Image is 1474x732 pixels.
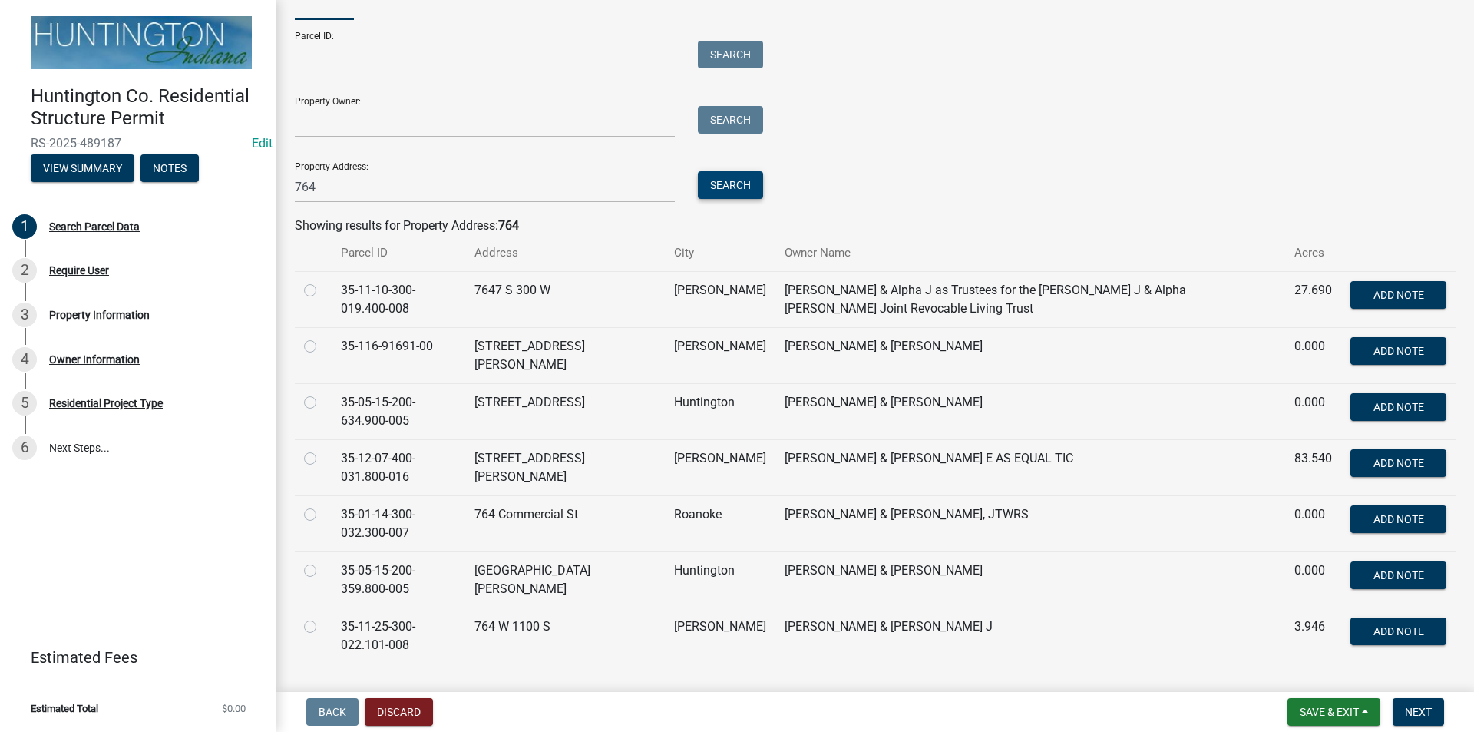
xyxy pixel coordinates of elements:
[306,698,359,726] button: Back
[295,217,1456,235] div: Showing results for Property Address:
[775,271,1285,327] td: [PERSON_NAME] & Alpha J as Trustees for the [PERSON_NAME] J & Alpha [PERSON_NAME] Joint Revocable...
[332,271,465,327] td: 35-11-10-300-019.400-008
[332,608,465,664] td: 35-11-25-300-022.101-008
[140,163,199,175] wm-modal-confirm: Notes
[1373,624,1423,637] span: Add Note
[222,704,246,714] span: $0.00
[1350,449,1446,477] button: Add Note
[12,436,37,460] div: 6
[31,704,98,714] span: Estimated Total
[665,327,775,383] td: [PERSON_NAME]
[31,16,252,69] img: Huntington County, Indiana
[465,439,665,495] td: [STREET_ADDRESS][PERSON_NAME]
[465,271,665,327] td: 7647 S 300 W
[140,154,199,182] button: Notes
[332,439,465,495] td: 35-12-07-400-031.800-016
[252,136,273,151] wm-modal-confirm: Edit Application Number
[1373,456,1423,469] span: Add Note
[665,383,775,439] td: Huntington
[665,271,775,327] td: [PERSON_NAME]
[1350,505,1446,533] button: Add Note
[665,439,775,495] td: [PERSON_NAME]
[698,171,763,199] button: Search
[1285,439,1341,495] td: 83.540
[498,218,519,233] strong: 764
[665,608,775,664] td: [PERSON_NAME]
[49,354,140,365] div: Owner Information
[1285,551,1341,608] td: 0.000
[775,551,1285,608] td: [PERSON_NAME] & [PERSON_NAME]
[31,154,134,182] button: View Summary
[775,383,1285,439] td: [PERSON_NAME] & [PERSON_NAME]
[775,235,1285,271] th: Owner Name
[465,495,665,551] td: 764 Commercial St
[1285,608,1341,664] td: 3.946
[12,642,252,673] a: Estimated Fees
[49,310,150,320] div: Property Information
[1373,512,1423,525] span: Add Note
[332,495,465,551] td: 35-01-14-300-032.300-007
[365,698,433,726] button: Discard
[665,495,775,551] td: Roanoke
[332,551,465,608] td: 35-05-15-200-359.800-005
[332,235,465,271] th: Parcel ID
[775,439,1285,495] td: [PERSON_NAME] & [PERSON_NAME] E AS EQUAL TIC
[12,303,37,327] div: 3
[465,551,665,608] td: [GEOGRAPHIC_DATA][PERSON_NAME]
[1405,706,1432,718] span: Next
[698,41,763,68] button: Search
[465,327,665,383] td: [STREET_ADDRESS][PERSON_NAME]
[1350,561,1446,589] button: Add Note
[49,221,140,232] div: Search Parcel Data
[1350,618,1446,645] button: Add Note
[332,327,465,383] td: 35-116-91691-00
[49,398,163,409] div: Residential Project Type
[1373,568,1423,581] span: Add Note
[31,136,246,151] span: RS-2025-489187
[1285,271,1341,327] td: 27.690
[319,706,346,718] span: Back
[465,383,665,439] td: [STREET_ADDRESS]
[1373,400,1423,412] span: Add Note
[775,495,1285,551] td: [PERSON_NAME] & [PERSON_NAME], JTWRS
[1350,393,1446,421] button: Add Note
[1373,344,1423,356] span: Add Note
[465,608,665,664] td: 764 W 1100 S
[1287,698,1380,726] button: Save & Exit
[49,265,109,276] div: Require User
[12,258,37,283] div: 2
[775,608,1285,664] td: [PERSON_NAME] & [PERSON_NAME] J
[1285,495,1341,551] td: 0.000
[1285,235,1341,271] th: Acres
[1350,337,1446,365] button: Add Note
[12,391,37,416] div: 5
[31,85,264,130] h4: Huntington Co. Residential Structure Permit
[1285,383,1341,439] td: 0.000
[1393,698,1444,726] button: Next
[12,347,37,372] div: 4
[465,235,665,271] th: Address
[31,163,134,175] wm-modal-confirm: Summary
[665,551,775,608] td: Huntington
[1300,706,1359,718] span: Save & Exit
[665,235,775,271] th: City
[1373,288,1423,300] span: Add Note
[1350,281,1446,309] button: Add Note
[698,106,763,134] button: Search
[775,327,1285,383] td: [PERSON_NAME] & [PERSON_NAME]
[332,383,465,439] td: 35-05-15-200-634.900-005
[252,136,273,151] a: Edit
[12,214,37,239] div: 1
[1285,327,1341,383] td: 0.000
